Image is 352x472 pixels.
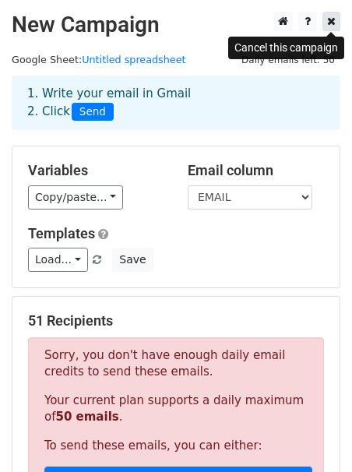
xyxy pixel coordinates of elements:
h5: 51 Recipients [28,312,324,329]
small: Google Sheet: [12,54,186,65]
button: Save [112,248,153,272]
p: To send these emails, you can either: [44,438,308,454]
a: Untitled spreadsheet [82,54,185,65]
strong: 50 emails [55,410,118,424]
div: 1. Write your email in Gmail 2. Click [16,85,336,121]
a: Daily emails left: 50 [236,54,340,65]
p: Your current plan supports a daily maximum of . [44,393,308,425]
a: Load... [28,248,88,272]
p: Sorry, you don't have enough daily email credits to send these emails. [44,347,308,380]
iframe: Chat Widget [274,397,352,472]
a: Templates [28,225,95,241]
h5: Email column [188,162,324,179]
a: Copy/paste... [28,185,123,210]
h5: Variables [28,162,164,179]
div: Cancel this campaign [228,37,344,59]
h2: New Campaign [12,12,340,38]
span: Send [72,103,114,122]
